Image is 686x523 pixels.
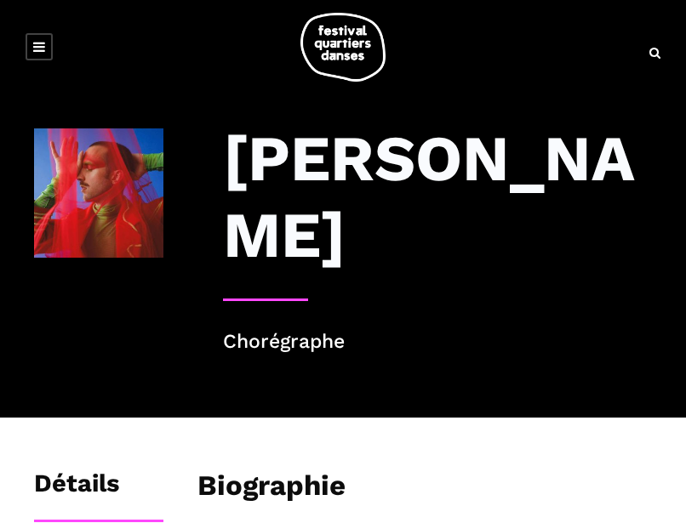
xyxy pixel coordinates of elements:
h3: Biographie [197,469,346,511]
p: Chorégraphe [223,327,653,358]
img: Nicholas Bellefleur [34,128,163,258]
h3: Détails [34,469,119,511]
img: logo-fqd-med [300,13,386,82]
h3: [PERSON_NAME] [223,120,653,273]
